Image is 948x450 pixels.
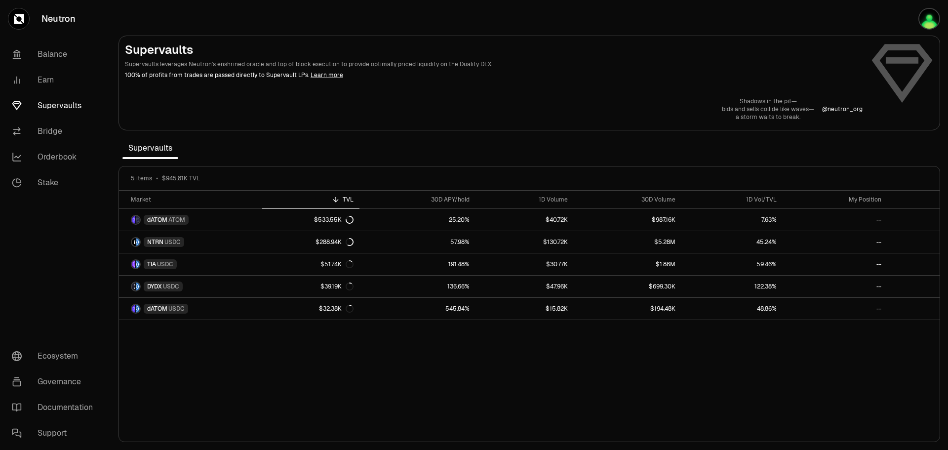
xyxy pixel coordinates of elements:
[359,276,475,297] a: 136.66%
[136,260,140,268] img: USDC Logo
[681,253,783,275] a: 59.46%
[125,42,863,58] h2: Supervaults
[314,216,354,224] div: $533.55K
[136,283,140,290] img: USDC Logo
[119,209,262,231] a: dATOM LogoATOM LogodATOMATOM
[320,260,354,268] div: $51.74K
[131,196,256,204] div: Market
[574,298,681,320] a: $194.48K
[119,298,262,320] a: dATOM LogoUSDC LogodATOMUSDC
[136,216,140,224] img: ATOM Logo
[311,71,343,79] a: Learn more
[316,238,354,246] div: $288.94K
[574,276,681,297] a: $699.30K
[681,298,783,320] a: 48.86%
[687,196,777,204] div: 1D Vol/TVL
[136,305,140,313] img: USDC Logo
[119,231,262,253] a: NTRN LogoUSDC LogoNTRNUSDC
[268,196,354,204] div: TVL
[4,343,107,369] a: Ecosystem
[681,276,783,297] a: 122.38%
[122,138,178,158] span: Supervaults
[147,216,167,224] span: dATOM
[722,97,814,105] p: Shadows in the pit—
[4,67,107,93] a: Earn
[132,305,135,313] img: dATOM Logo
[4,144,107,170] a: Orderbook
[131,174,152,182] span: 5 items
[4,369,107,395] a: Governance
[262,231,359,253] a: $288.94K
[262,298,359,320] a: $32.38K
[132,238,135,246] img: NTRN Logo
[722,113,814,121] p: a storm waits to break.
[320,283,354,290] div: $39.19K
[822,105,863,113] a: @neutron_org
[4,420,107,446] a: Support
[789,196,881,204] div: My Position
[475,209,574,231] a: $40.72K
[783,231,887,253] a: --
[783,209,887,231] a: --
[262,253,359,275] a: $51.74K
[164,238,181,246] span: USDC
[162,174,200,182] span: $945.81K TVL
[574,209,681,231] a: $987.16K
[4,93,107,119] a: Supervaults
[475,253,574,275] a: $30.77K
[262,209,359,231] a: $533.55K
[119,253,262,275] a: TIA LogoUSDC LogoTIAUSDC
[4,395,107,420] a: Documentation
[822,105,863,113] p: @ neutron_org
[359,209,475,231] a: 25.20%
[475,231,574,253] a: $130.72K
[119,276,262,297] a: DYDX LogoUSDC LogoDYDXUSDC
[783,276,887,297] a: --
[574,253,681,275] a: $1.86M
[475,276,574,297] a: $47.96K
[783,253,887,275] a: --
[722,97,814,121] a: Shadows in the pit—bids and sells collide like waves—a storm waits to break.
[168,216,185,224] span: ATOM
[475,298,574,320] a: $15.82K
[359,298,475,320] a: 545.84%
[4,119,107,144] a: Bridge
[783,298,887,320] a: --
[125,60,863,69] p: Supervaults leverages Neutron's enshrined oracle and top of block execution to provide optimally ...
[262,276,359,297] a: $39.19K
[163,283,179,290] span: USDC
[574,231,681,253] a: $5.28M
[132,216,135,224] img: dATOM Logo
[147,260,156,268] span: TIA
[4,170,107,196] a: Stake
[147,238,163,246] span: NTRN
[168,305,185,313] span: USDC
[681,231,783,253] a: 45.24%
[359,231,475,253] a: 57.98%
[147,305,167,313] span: dATOM
[4,41,107,67] a: Balance
[125,71,863,80] p: 100% of profits from trades are passed directly to Supervault LPs.
[319,305,354,313] div: $32.38K
[918,8,940,30] img: PIXIE_IBC
[481,196,568,204] div: 1D Volume
[365,196,470,204] div: 30D APY/hold
[157,260,173,268] span: USDC
[136,238,140,246] img: USDC Logo
[681,209,783,231] a: 7.63%
[132,260,135,268] img: TIA Logo
[580,196,675,204] div: 30D Volume
[359,253,475,275] a: 191.48%
[722,105,814,113] p: bids and sells collide like waves—
[147,283,162,290] span: DYDX
[132,283,135,290] img: DYDX Logo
